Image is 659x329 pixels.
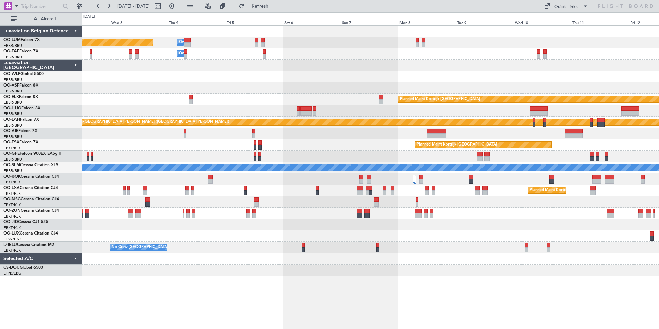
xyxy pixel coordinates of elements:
a: CS-DOUGlobal 6500 [3,266,43,270]
span: D-IBLU [3,243,17,247]
div: Sun 7 [341,19,398,25]
div: Planned Maint Kortrijk-[GEOGRAPHIC_DATA] [400,94,480,104]
span: Refresh [246,4,275,9]
a: OO-HHOFalcon 8X [3,106,40,110]
span: OO-FAE [3,49,19,53]
span: OO-LUM [3,38,21,42]
a: OO-SLMCessna Citation XLS [3,163,58,167]
a: OO-LUMFalcon 7X [3,38,40,42]
a: OO-FAEFalcon 7X [3,49,38,53]
a: EBBR/BRU [3,157,22,162]
span: OO-VSF [3,83,19,88]
a: EBBR/BRU [3,123,22,128]
span: All Aircraft [18,17,73,21]
a: EBBR/BRU [3,54,22,60]
button: Refresh [235,1,277,12]
span: OO-JID [3,220,18,224]
a: EBBR/BRU [3,100,22,105]
a: OO-WLPGlobal 5500 [3,72,44,76]
input: Trip Number [21,1,61,11]
div: Thu 11 [571,19,629,25]
span: OO-SLM [3,163,20,167]
span: OO-ELK [3,95,19,99]
button: All Aircraft [8,13,75,24]
div: Mon 8 [398,19,456,25]
div: Owner Melsbroek Air Base [179,49,226,59]
a: LFPB/LBG [3,271,21,276]
a: EBKT/KJK [3,180,21,185]
span: OO-ROK [3,175,21,179]
div: Owner Melsbroek Air Base [179,37,226,48]
div: No Crew [GEOGRAPHIC_DATA] ([GEOGRAPHIC_DATA] National) [112,242,227,252]
a: EBBR/BRU [3,111,22,117]
div: Fri 5 [225,19,283,25]
a: EBBR/BRU [3,134,22,139]
div: Wed 10 [514,19,571,25]
a: OO-GPEFalcon 900EX EASy II [3,152,61,156]
a: EBKT/KJK [3,146,21,151]
div: Planned Maint Kortrijk-[GEOGRAPHIC_DATA] [530,185,610,196]
div: [DATE] [83,14,95,20]
a: LFSN/ENC [3,237,22,242]
span: [DATE] - [DATE] [117,3,150,9]
span: OO-LXA [3,186,20,190]
a: EBBR/BRU [3,89,22,94]
a: OO-ELKFalcon 8X [3,95,38,99]
span: OO-GPE [3,152,20,156]
a: OO-LAHFalcon 7X [3,118,39,122]
span: OO-ZUN [3,209,21,213]
a: OO-ROKCessna Citation CJ4 [3,175,59,179]
a: OO-FSXFalcon 7X [3,140,38,144]
a: EBBR/BRU [3,77,22,82]
span: OO-FSX [3,140,19,144]
a: EBKT/KJK [3,191,21,196]
div: Planned Maint Kortrijk-[GEOGRAPHIC_DATA] [417,140,497,150]
span: OO-LUX [3,231,20,236]
div: Tue 9 [456,19,514,25]
a: OO-NSGCessna Citation CJ4 [3,197,59,201]
span: OO-WLP [3,72,20,76]
span: OO-NSG [3,197,21,201]
a: OO-VSFFalcon 8X [3,83,38,88]
a: D-IBLUCessna Citation M2 [3,243,54,247]
span: OO-HHO [3,106,21,110]
a: OO-ZUNCessna Citation CJ4 [3,209,59,213]
a: OO-LUXCessna Citation CJ4 [3,231,58,236]
a: EBKT/KJK [3,202,21,208]
a: OO-JIDCessna CJ1 525 [3,220,48,224]
div: Planned Maint [PERSON_NAME]-[GEOGRAPHIC_DATA][PERSON_NAME] ([GEOGRAPHIC_DATA][PERSON_NAME]) [25,117,229,127]
div: Wed 3 [110,19,168,25]
span: OO-AIE [3,129,18,133]
a: OO-LXACessna Citation CJ4 [3,186,58,190]
div: Quick Links [554,3,578,10]
div: Thu 4 [168,19,225,25]
a: EBKT/KJK [3,214,21,219]
a: OO-AIEFalcon 7X [3,129,37,133]
span: OO-LAH [3,118,20,122]
div: Sat 6 [283,19,341,25]
a: EBBR/BRU [3,43,22,48]
button: Quick Links [540,1,591,12]
a: EBKT/KJK [3,248,21,253]
a: EBBR/BRU [3,168,22,173]
span: CS-DOU [3,266,20,270]
a: EBKT/KJK [3,225,21,230]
